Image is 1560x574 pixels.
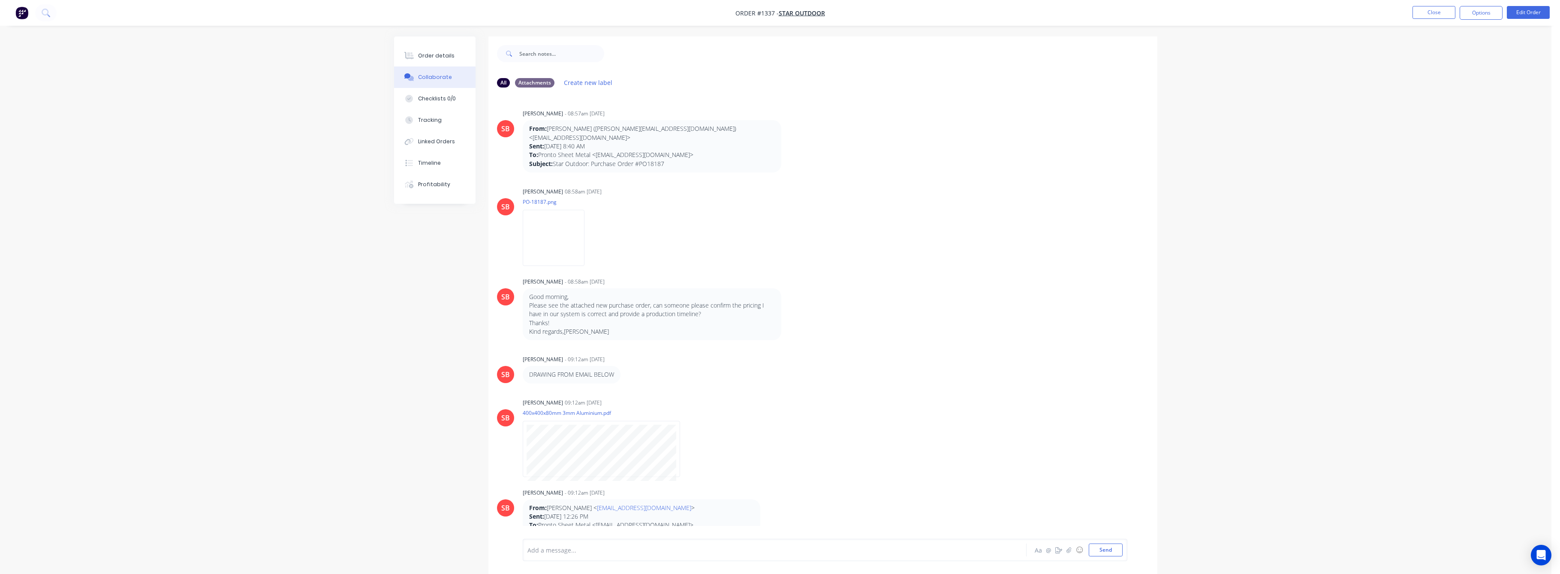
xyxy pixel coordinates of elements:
[501,292,510,302] div: SB
[418,138,455,145] div: Linked Orders
[565,356,605,363] div: - 09:12am [DATE]
[501,124,510,134] div: SB
[529,504,547,512] strong: From:
[523,409,689,417] p: 400x400x80mm 3mm Aluminium.pdf
[394,174,476,195] button: Profitability
[779,9,825,17] a: Star Outdoor
[497,78,510,88] div: All
[519,45,604,62] input: Search notes...
[394,88,476,109] button: Checklists 0/0
[523,188,563,196] div: [PERSON_NAME]
[418,159,441,167] div: Timeline
[1043,545,1054,555] button: @
[529,327,775,336] p: Kind regards,[PERSON_NAME]
[418,52,455,60] div: Order details
[529,142,544,150] strong: Sent:
[1460,6,1503,20] button: Options
[523,399,563,407] div: [PERSON_NAME]
[418,181,450,188] div: Profitability
[1089,544,1123,556] button: Send
[565,188,602,196] div: 08:58am [DATE]
[523,278,563,286] div: [PERSON_NAME]
[529,301,775,319] p: Please see the attached new purchase order, can someone please confirm the pricing I have in our ...
[1507,6,1550,19] button: Edit Order
[529,521,538,529] strong: To:
[418,116,442,124] div: Tracking
[523,489,563,497] div: [PERSON_NAME]
[523,356,563,363] div: [PERSON_NAME]
[529,319,775,327] p: Thanks!
[523,198,593,205] p: PO-18187.png
[418,73,452,81] div: Collaborate
[560,77,617,88] button: Create new label
[529,151,538,159] strong: To:
[529,370,614,379] p: DRAWING FROM EMAIL BELOW
[501,202,510,212] div: SB
[565,399,602,407] div: 09:12am [DATE]
[394,45,476,66] button: Order details
[1531,545,1551,565] div: Open Intercom Messenger
[529,160,553,168] strong: Subject:
[565,489,605,497] div: - 09:12am [DATE]
[735,9,779,17] span: Order #1337 -
[501,369,510,380] div: SB
[597,504,691,512] a: [EMAIL_ADDRESS][DOMAIN_NAME]
[394,152,476,174] button: Timeline
[529,293,775,301] p: Good morning,
[394,66,476,88] button: Collaborate
[523,110,563,118] div: [PERSON_NAME]
[394,131,476,152] button: Linked Orders
[15,6,28,19] img: Factory
[501,413,510,423] div: SB
[529,124,547,133] strong: From:
[529,124,775,168] p: [PERSON_NAME] ([PERSON_NAME][EMAIL_ADDRESS][DOMAIN_NAME]) <[EMAIL_ADDRESS][DOMAIN_NAME]> [DATE] 8...
[1074,545,1084,555] button: ☺
[529,504,754,547] p: [PERSON_NAME] < > [DATE] 12:26 PM Pronto Sheet Metal <[EMAIL_ADDRESS][DOMAIN_NAME]> [PERSON_NAME]...
[501,503,510,513] div: SB
[515,78,554,88] div: Attachments
[418,95,456,103] div: Checklists 0/0
[565,278,605,286] div: - 08:58am [DATE]
[1033,545,1043,555] button: Aa
[1412,6,1455,19] button: Close
[394,109,476,131] button: Tracking
[529,512,544,520] strong: Sent:
[565,110,605,118] div: - 08:57am [DATE]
